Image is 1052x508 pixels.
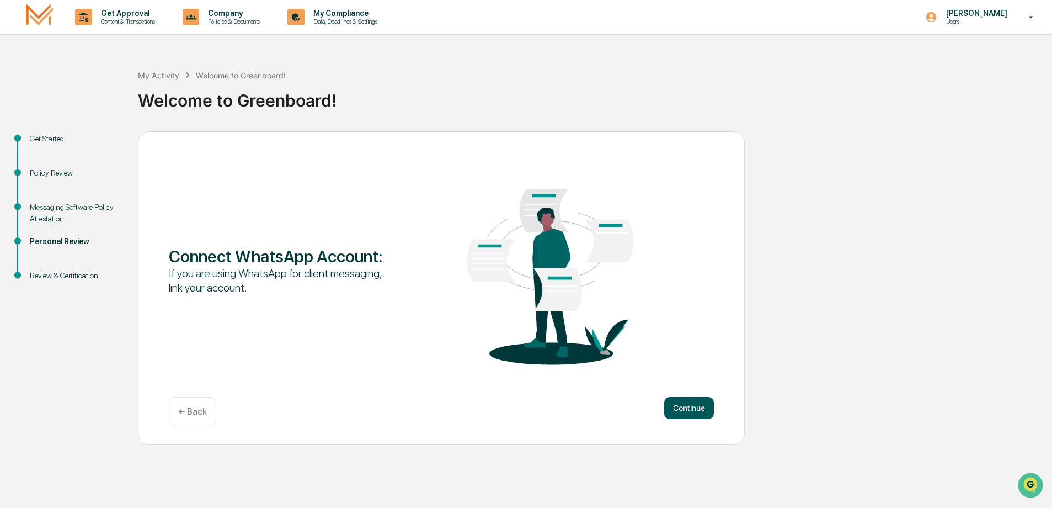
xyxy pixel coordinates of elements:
[169,266,387,295] div: If you are using WhatsApp for client messaging, link your account.
[30,236,120,247] div: Personal Review
[664,397,714,419] button: Continue
[11,140,20,149] div: 🖐️
[30,167,120,179] div: Policy Review
[26,4,53,30] img: logo
[38,96,140,104] div: We're available if you need us!
[30,133,120,145] div: Get Started
[937,9,1013,18] p: [PERSON_NAME]
[38,84,181,96] div: Start new chat
[199,9,265,18] p: Company
[196,71,286,80] div: Welcome to Greenboard!
[30,202,120,225] div: Messaging Software Policy Attestation
[80,140,89,149] div: 🗄️
[199,18,265,25] p: Policies & Documents
[7,135,76,155] a: 🖐️Preclearance
[7,156,74,176] a: 🔎Data Lookup
[305,9,383,18] p: My Compliance
[441,156,659,383] img: Connect WhatsApp Account
[11,84,31,104] img: 1746055101610-c473b297-6a78-478c-a979-82029cc54cd1
[138,71,179,80] div: My Activity
[937,18,1013,25] p: Users
[188,88,201,101] button: Start new chat
[11,23,201,41] p: How can we help?
[76,135,141,155] a: 🗄️Attestations
[110,187,133,195] span: Pylon
[22,139,71,150] span: Preclearance
[11,161,20,170] div: 🔎
[169,246,387,266] div: Connect WhatsApp Account :
[178,406,207,417] p: ← Back
[78,187,133,195] a: Powered byPylon
[92,9,161,18] p: Get Approval
[22,160,70,171] span: Data Lookup
[305,18,383,25] p: Data, Deadlines & Settings
[91,139,137,150] span: Attestations
[138,82,1046,110] div: Welcome to Greenboard!
[1017,472,1046,501] iframe: Open customer support
[30,270,120,282] div: Review & Certification
[92,18,161,25] p: Content & Transactions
